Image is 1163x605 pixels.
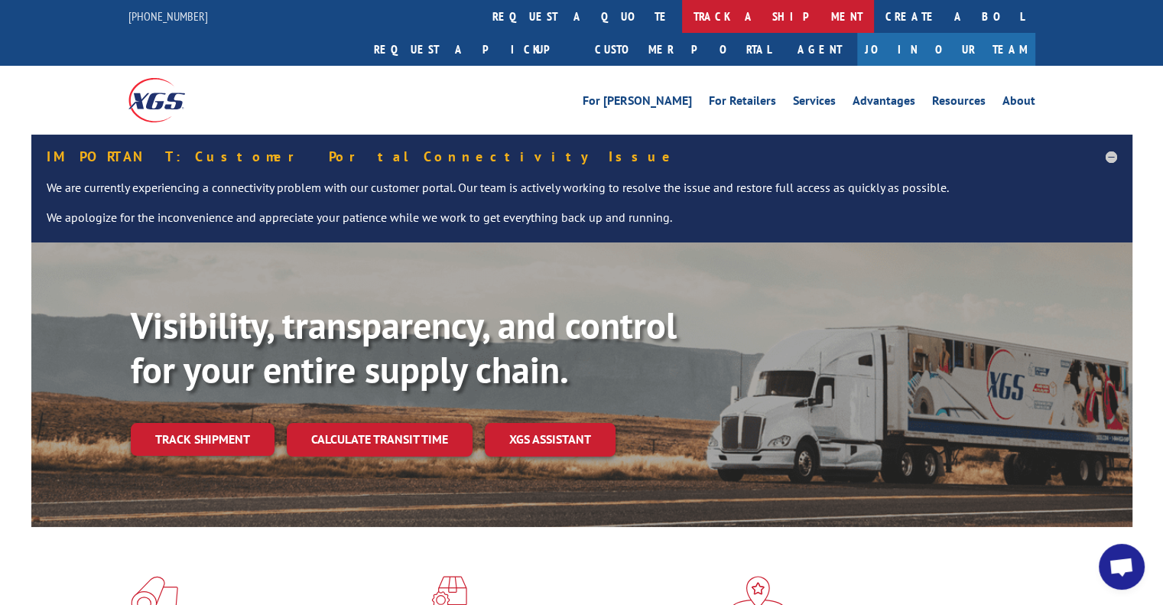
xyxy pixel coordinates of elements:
h5: IMPORTANT: Customer Portal Connectivity Issue [47,150,1117,164]
div: Open chat [1099,544,1145,590]
a: About [1002,95,1035,112]
a: For Retailers [709,95,776,112]
a: Services [793,95,836,112]
a: Join Our Team [857,33,1035,66]
p: We apologize for the inconvenience and appreciate your patience while we work to get everything b... [47,209,1117,227]
a: Resources [932,95,986,112]
a: For [PERSON_NAME] [583,95,692,112]
a: Calculate transit time [287,423,473,456]
a: Request a pickup [362,33,583,66]
b: Visibility, transparency, and control for your entire supply chain. [131,301,677,393]
a: Track shipment [131,423,275,455]
p: We are currently experiencing a connectivity problem with our customer portal. Our team is active... [47,179,1117,210]
a: Customer Portal [583,33,782,66]
a: Advantages [853,95,915,112]
a: Agent [782,33,857,66]
a: [PHONE_NUMBER] [128,8,208,24]
a: XGS ASSISTANT [485,423,616,456]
